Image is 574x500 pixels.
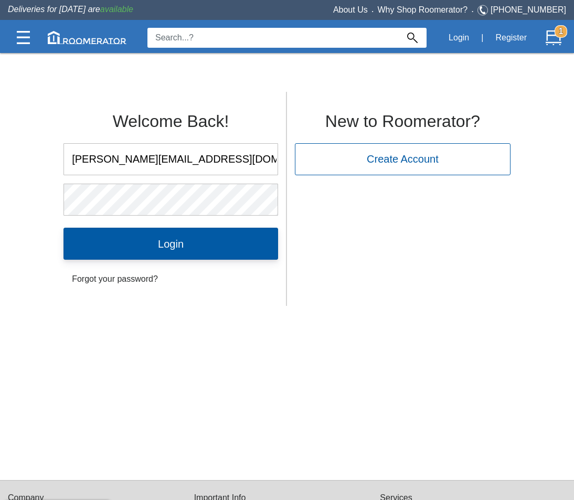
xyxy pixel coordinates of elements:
[368,9,378,14] span: •
[555,25,567,38] strong: 1
[63,228,278,259] input: Login
[443,27,475,49] button: Login
[491,5,566,14] a: [PHONE_NUMBER]
[477,4,491,17] img: Telephone.svg
[295,112,511,131] h2: New to Roomerator?
[333,5,368,14] a: About Us
[48,31,126,44] img: roomerator-logo.svg
[378,5,468,14] a: Why Shop Roomerator?
[17,31,30,44] img: Categories.svg
[63,269,278,290] a: Forgot your password?
[64,144,278,175] input: Email
[147,28,398,48] input: Search...?
[295,143,511,175] button: Create Account
[475,26,490,49] div: |
[490,27,533,49] button: Register
[8,5,133,14] span: Deliveries for [DATE] are
[467,9,477,14] span: •
[546,30,561,46] img: Cart.svg
[100,5,133,14] span: available
[407,33,418,43] img: Search_Icon.svg
[63,112,278,131] h2: Welcome Back!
